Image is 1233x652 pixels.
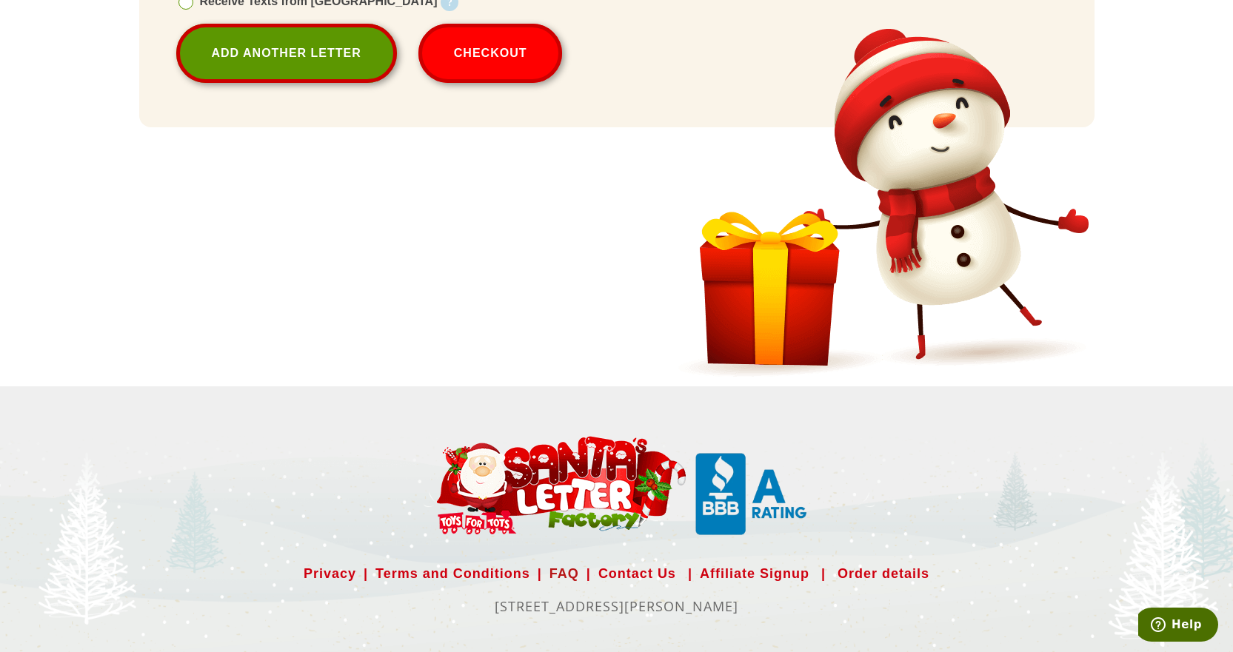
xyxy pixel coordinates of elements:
[176,24,397,83] a: Add Another Letter
[356,562,375,585] span: |
[598,562,676,585] a: Contact Us
[427,434,692,535] img: Santa Letter Small Logo
[700,562,809,585] a: Affiliate Signup
[549,562,579,585] a: FAQ
[1138,608,1218,645] iframe: Opens a widget where you can find more information
[375,562,530,585] a: Terms and Conditions
[139,594,1095,618] p: [STREET_ADDRESS][PERSON_NAME]
[669,21,1095,383] img: Snowman
[418,24,563,83] button: Checkout
[814,562,833,585] span: |
[838,562,929,585] a: Order details
[695,453,806,534] img: Santa Letter Small Logo
[304,562,356,585] a: Privacy
[579,562,598,585] span: |
[530,562,549,585] span: |
[681,562,700,585] span: |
